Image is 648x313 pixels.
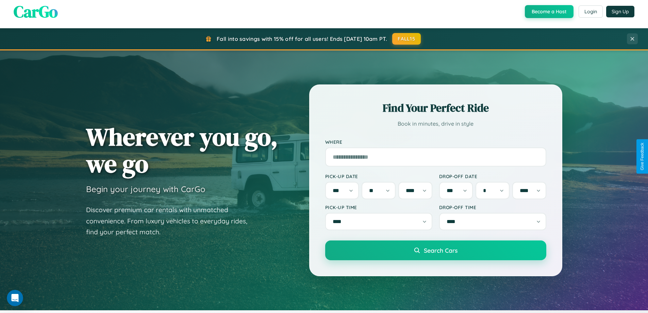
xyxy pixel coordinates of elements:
h2: Find Your Perfect Ride [325,100,546,115]
label: Where [325,139,546,145]
h3: Begin your journey with CarGo [86,184,205,194]
label: Pick-up Time [325,204,432,210]
button: Become a Host [525,5,574,18]
div: Give Feedback [640,143,645,170]
h1: Wherever you go, we go [86,123,278,177]
span: Search Cars [424,247,458,254]
button: Login [579,5,603,18]
label: Drop-off Date [439,173,546,179]
p: Book in minutes, drive in style [325,119,546,129]
button: FALL15 [392,33,421,45]
iframe: Intercom live chat [7,290,23,306]
button: Search Cars [325,240,546,260]
label: Drop-off Time [439,204,546,210]
span: Fall into savings with 15% off for all users! Ends [DATE] 10am PT. [217,35,387,42]
label: Pick-up Date [325,173,432,179]
span: CarGo [14,0,58,23]
p: Discover premium car rentals with unmatched convenience. From luxury vehicles to everyday rides, ... [86,204,256,238]
button: Sign Up [606,6,634,17]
